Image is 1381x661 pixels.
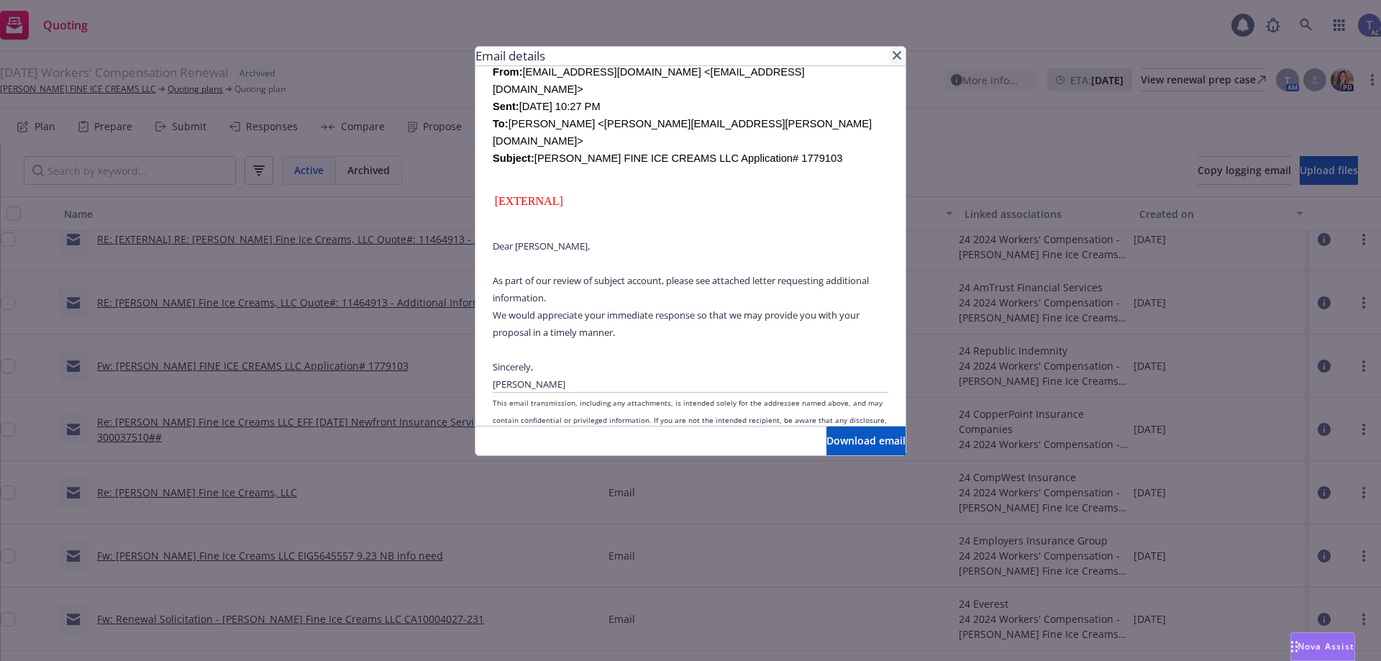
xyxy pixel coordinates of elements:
button: Download email [826,427,906,455]
h1: Email details [475,47,545,65]
b: Sent: [493,101,519,112]
b: Subject: [493,152,534,164]
button: Nova Assist [1290,632,1355,661]
font: [EMAIL_ADDRESS][DOMAIN_NAME] <[EMAIL_ADDRESS][DOMAIN_NAME]> [DATE] 10:27 PM [PERSON_NAME] <[PERSO... [493,66,872,164]
b: From: [493,66,523,78]
span: Download email [826,434,906,447]
font: Dear [PERSON_NAME], As part of our review of subject account, please see attached letter requesti... [493,240,869,391]
a: close [888,47,906,64]
div: [EXTERNAL] [493,193,888,210]
div: Drag to move [1291,633,1298,660]
b: To: [493,118,509,129]
font: This email transmission, including any attachments, is intended solely for the addressee named ab... [493,398,887,460]
span: Nova Assist [1298,640,1354,652]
